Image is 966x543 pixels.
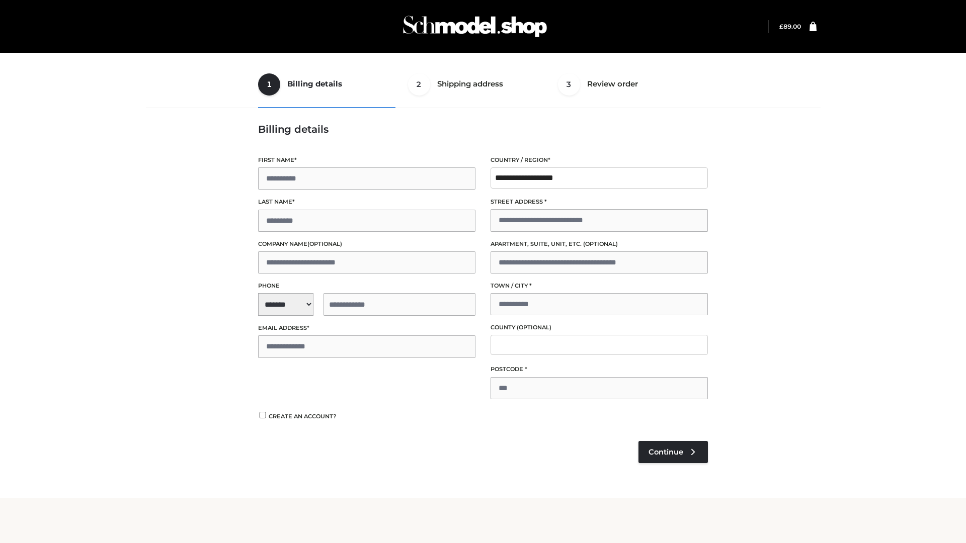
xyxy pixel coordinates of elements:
[779,23,801,30] bdi: 89.00
[258,197,475,207] label: Last name
[269,413,337,420] span: Create an account?
[491,197,708,207] label: Street address
[491,239,708,249] label: Apartment, suite, unit, etc.
[491,365,708,374] label: Postcode
[517,324,551,331] span: (optional)
[258,323,475,333] label: Email address
[491,281,708,291] label: Town / City
[491,323,708,332] label: County
[583,240,618,247] span: (optional)
[649,447,683,457] span: Continue
[258,412,267,418] input: Create an account?
[638,441,708,463] a: Continue
[258,123,708,135] h3: Billing details
[258,155,475,165] label: First name
[258,281,475,291] label: Phone
[779,23,783,30] span: £
[491,155,708,165] label: Country / Region
[307,240,342,247] span: (optional)
[399,7,550,46] img: Schmodel Admin 964
[779,23,801,30] a: £89.00
[258,239,475,249] label: Company name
